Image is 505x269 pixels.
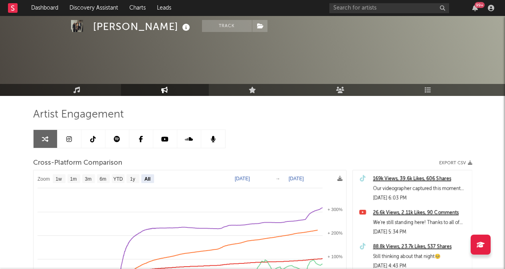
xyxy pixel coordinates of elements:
[327,231,343,235] text: + 200%
[85,176,91,182] text: 3m
[289,176,304,181] text: [DATE]
[373,252,468,261] div: Still thinking about that night🥺
[38,176,50,182] text: Zoom
[235,176,250,181] text: [DATE]
[327,254,343,259] text: + 100%
[275,176,280,181] text: →
[327,207,343,212] text: + 300%
[33,158,122,168] span: Cross-Platform Comparison
[373,218,468,227] div: We're still standing here! Thanks to all of you guys! 🥹🫶 #TokioHotel #Shorts #concert #2000s
[373,174,468,184] a: 169k Views, 39.6k Likes, 606 Shares
[475,2,485,8] div: 99 +
[472,5,478,11] button: 99+
[70,176,77,182] text: 1m
[130,176,135,182] text: 1y
[373,193,468,203] div: [DATE] 6:03 PM
[99,176,106,182] text: 6m
[55,176,62,182] text: 1w
[373,184,468,193] div: Our videographer captured this moment🥺🎥
[373,208,468,218] a: 26.6k Views, 2.11k Likes, 90 Comments
[93,20,192,33] div: [PERSON_NAME]
[439,161,472,165] button: Export CSV
[202,20,252,32] button: Track
[329,3,449,13] input: Search for artists
[373,227,468,237] div: [DATE] 5:34 PM
[373,242,468,252] a: 88.8k Views, 23.7k Likes, 537 Shares
[144,176,150,182] text: All
[33,110,124,120] span: Artist Engagement
[113,176,123,182] text: YTD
